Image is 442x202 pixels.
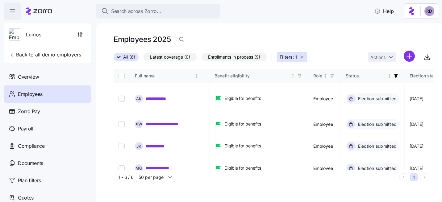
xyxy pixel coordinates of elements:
[404,51,415,62] svg: add icon
[136,122,142,126] span: X W
[410,143,423,149] span: [DATE]
[18,90,43,98] span: Employees
[356,121,397,127] span: Election submitted
[323,74,327,78] div: Not sorted
[119,165,125,171] input: Select record 4
[224,95,261,101] span: Eligible for benefits
[18,159,43,167] span: Documents
[136,166,142,170] span: M G
[114,35,171,44] h1: Employees 2025
[410,96,423,102] span: [DATE]
[4,137,91,155] a: Compliance
[18,125,33,133] span: Payroll
[111,7,161,15] span: Search across Zorro...
[26,31,41,39] span: Lumos
[356,143,397,149] span: Election submitted
[424,6,434,16] img: 6d862e07fa9c5eedf81a4422c42283ac
[4,172,91,189] a: Plan filters
[6,48,84,61] button: Back to all demo employers
[208,53,260,61] span: Enrollments in process (9)
[280,54,297,60] span: Filters: 1
[410,121,423,127] span: [DATE]
[399,173,407,181] button: Previous page
[356,165,397,171] span: Election submitted
[194,74,199,78] div: Not sorted
[130,69,204,83] th: Full nameNot sorted
[308,115,341,134] td: Employee
[9,51,81,58] span: Back to all demo employers
[313,72,322,79] div: Role
[374,7,394,15] span: Help
[136,144,141,148] span: J K
[96,4,220,19] button: Search across Zorro...
[18,177,41,184] span: Plan filters
[341,69,405,83] th: StatusNot sorted
[18,108,40,115] span: Zorro Pay
[291,74,295,78] div: Not sorted
[370,55,386,60] span: Actions
[410,72,437,79] div: Election start
[215,72,290,79] div: Benefit eligibility
[150,53,190,61] span: Latest coverage (0)
[308,159,341,178] td: Employee
[119,174,133,180] span: 1 - 6 / 6
[387,74,392,78] div: Not sorted
[224,165,261,171] span: Eligible for benefits
[308,69,341,83] th: RoleNot sorted
[410,173,418,181] button: 1
[136,97,142,101] span: A K
[119,121,125,127] input: Select record 2
[224,121,261,127] span: Eligible for benefits
[18,142,45,150] span: Compliance
[210,69,308,83] th: Benefit eligibilityNot sorted
[308,134,341,159] td: Employee
[277,52,307,62] button: Filters: 1
[308,83,341,115] td: Employee
[369,5,399,17] button: Help
[368,52,396,62] button: Actions
[18,73,39,81] span: Overview
[119,96,125,102] input: Select record 1
[9,29,21,41] img: Employer logo
[410,165,423,171] span: [DATE]
[119,143,125,149] input: Select record 3
[346,72,386,79] div: Status
[4,68,91,85] a: Overview
[4,155,91,172] a: Documents
[4,85,91,103] a: Employees
[123,53,135,61] span: All (6)
[4,120,91,137] a: Payroll
[356,96,397,102] span: Election submitted
[18,194,34,202] span: Quotes
[420,173,428,181] button: Next page
[4,103,91,120] a: Zorro Pay
[119,73,125,79] input: Select all records
[135,72,194,79] div: Full name
[224,143,261,149] span: Eligible for benefits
